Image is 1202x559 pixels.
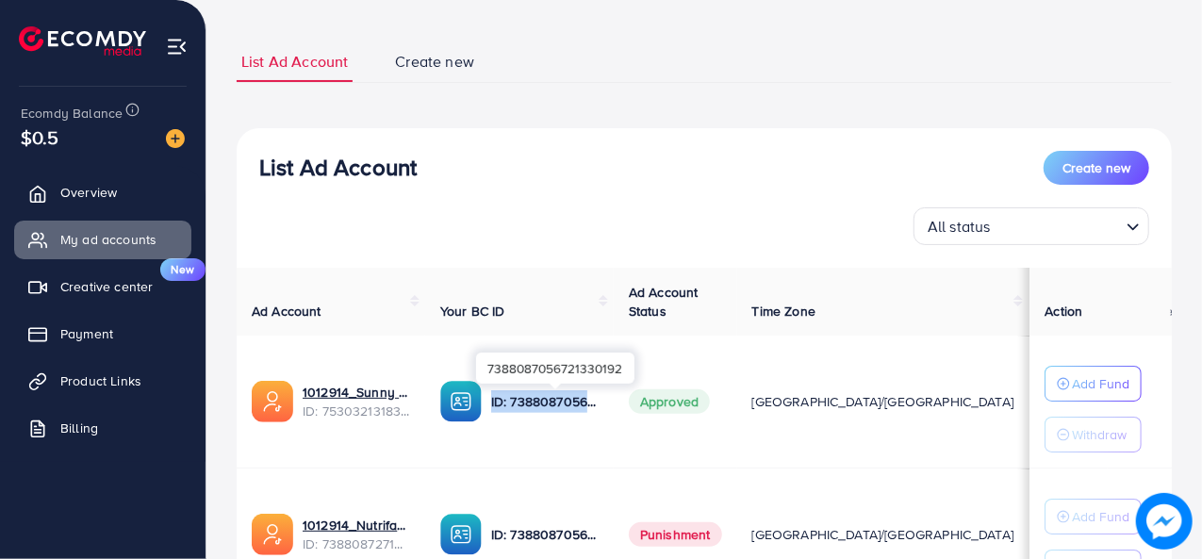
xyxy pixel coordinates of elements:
[491,523,599,546] p: ID: 7388087056721330192
[629,522,722,547] span: Punishment
[1062,158,1130,177] span: Create new
[241,51,348,73] span: List Ad Account
[14,362,191,400] a: Product Links
[303,516,410,534] a: 1012914_Nutriface_1720173125186
[259,154,417,181] h3: List Ad Account
[60,371,141,390] span: Product Links
[21,123,59,151] span: $0.5
[19,26,146,56] img: logo
[14,409,191,447] a: Billing
[303,383,410,402] a: 1012914_Sunny Product Mela_1753289573649
[629,283,699,321] span: Ad Account Status
[166,129,185,148] img: image
[629,389,710,414] span: Approved
[1073,505,1130,528] p: Add Fund
[440,302,505,321] span: Your BC ID
[303,516,410,554] div: <span class='underline'>1012914_Nutriface_1720173125186</span></br>7388087271565787152
[1073,372,1130,395] p: Add Fund
[14,221,191,258] a: My ad accounts
[14,173,191,211] a: Overview
[14,315,191,353] a: Payment
[252,302,321,321] span: Ad Account
[395,51,474,73] span: Create new
[14,268,191,305] a: Creative centerNew
[440,381,482,422] img: ic-ba-acc.ded83a64.svg
[252,514,293,555] img: ic-ads-acc.e4c84228.svg
[303,383,410,421] div: <span class='underline'>1012914_Sunny Product Mela_1753289573649</span></br>7530321318324207633
[1073,423,1128,446] p: Withdraw
[1046,366,1143,402] button: Add Fund
[60,324,113,343] span: Payment
[752,392,1014,411] span: [GEOGRAPHIC_DATA]/[GEOGRAPHIC_DATA]
[752,302,815,321] span: Time Zone
[1044,151,1149,185] button: Create new
[1046,499,1143,534] button: Add Fund
[303,534,410,553] span: ID: 7388087271565787152
[1136,493,1193,550] img: image
[160,258,206,281] span: New
[60,277,153,296] span: Creative center
[476,353,634,384] div: 7388087056721330192
[60,183,117,202] span: Overview
[21,104,123,123] span: Ecomdy Balance
[60,230,156,249] span: My ad accounts
[440,514,482,555] img: ic-ba-acc.ded83a64.svg
[60,419,98,437] span: Billing
[1046,302,1083,321] span: Action
[166,36,188,58] img: menu
[1046,417,1143,452] button: Withdraw
[303,402,410,420] span: ID: 7530321318324207633
[914,207,1149,245] div: Search for option
[491,390,599,413] p: ID: 7388087056721330192
[752,525,1014,544] span: [GEOGRAPHIC_DATA]/[GEOGRAPHIC_DATA]
[924,213,995,240] span: All status
[996,209,1119,240] input: Search for option
[252,381,293,422] img: ic-ads-acc.e4c84228.svg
